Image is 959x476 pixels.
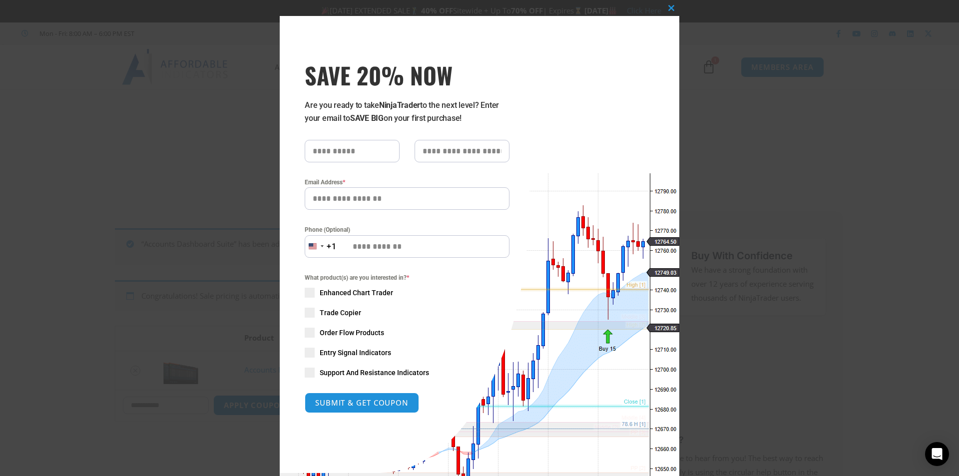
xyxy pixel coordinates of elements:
[305,393,419,413] button: SUBMIT & GET COUPON
[320,308,361,318] span: Trade Copier
[305,288,509,298] label: Enhanced Chart Trader
[305,308,509,318] label: Trade Copier
[305,368,509,378] label: Support And Resistance Indicators
[305,225,509,235] label: Phone (Optional)
[350,113,384,123] strong: SAVE BIG
[320,348,391,358] span: Entry Signal Indicators
[305,328,509,338] label: Order Flow Products
[305,348,509,358] label: Entry Signal Indicators
[305,177,509,187] label: Email Address
[320,328,384,338] span: Order Flow Products
[305,235,337,258] button: Selected country
[305,99,509,125] p: Are you ready to take to the next level? Enter your email to on your first purchase!
[305,61,509,89] span: SAVE 20% NOW
[320,288,393,298] span: Enhanced Chart Trader
[320,368,429,378] span: Support And Resistance Indicators
[925,442,949,466] div: Open Intercom Messenger
[379,100,420,110] strong: NinjaTrader
[305,273,509,283] span: What product(s) are you interested in?
[327,240,337,253] div: +1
